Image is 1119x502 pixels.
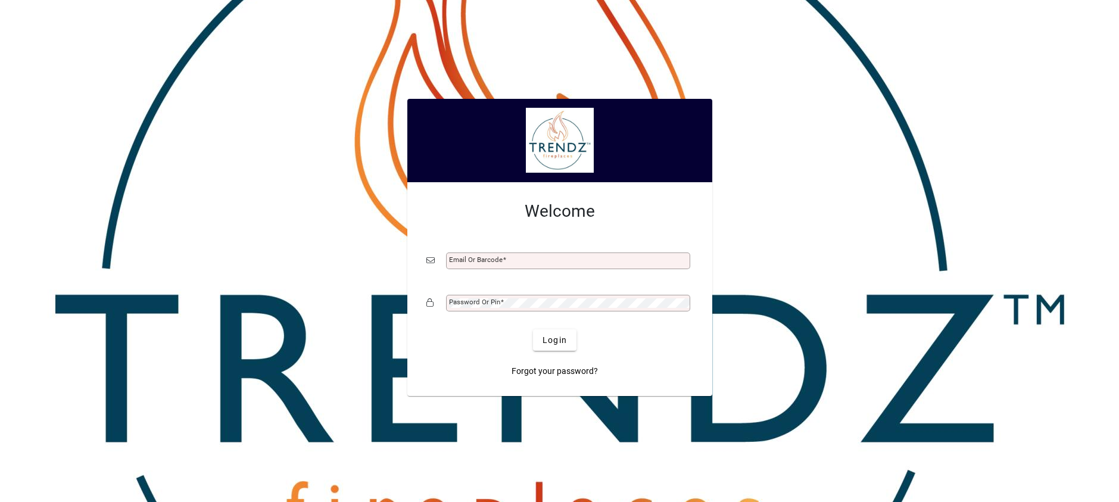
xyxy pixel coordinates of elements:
span: Login [543,334,567,347]
mat-label: Password or Pin [449,298,500,306]
a: Forgot your password? [507,360,603,382]
mat-label: Email or Barcode [449,255,503,264]
h2: Welcome [426,201,693,222]
span: Forgot your password? [512,365,598,378]
button: Login [533,329,576,351]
